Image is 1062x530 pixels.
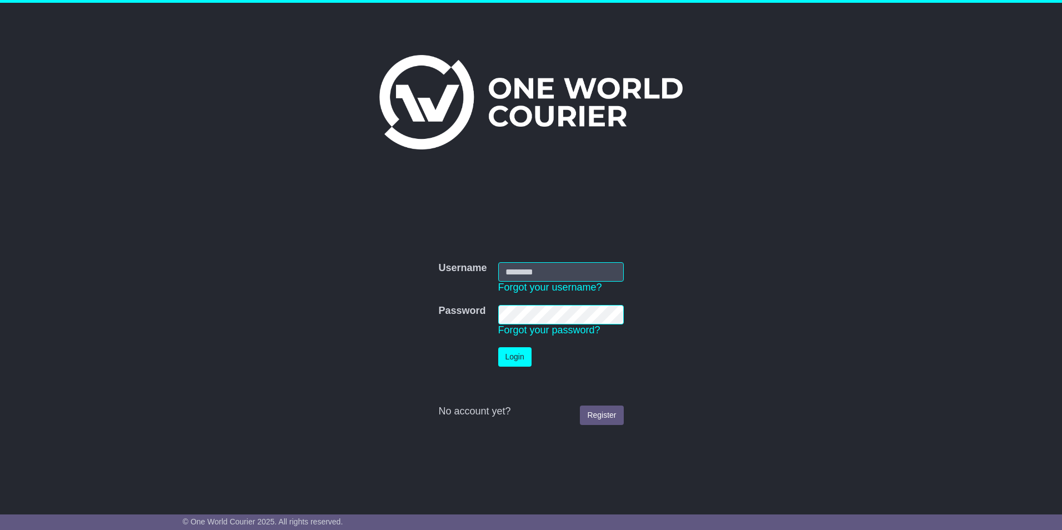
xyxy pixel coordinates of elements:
label: Password [438,305,485,317]
a: Register [580,406,623,425]
a: Forgot your password? [498,324,600,336]
div: No account yet? [438,406,623,418]
img: One World [379,55,683,149]
button: Login [498,347,532,367]
label: Username [438,262,487,274]
span: © One World Courier 2025. All rights reserved. [183,517,343,526]
a: Forgot your username? [498,282,602,293]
